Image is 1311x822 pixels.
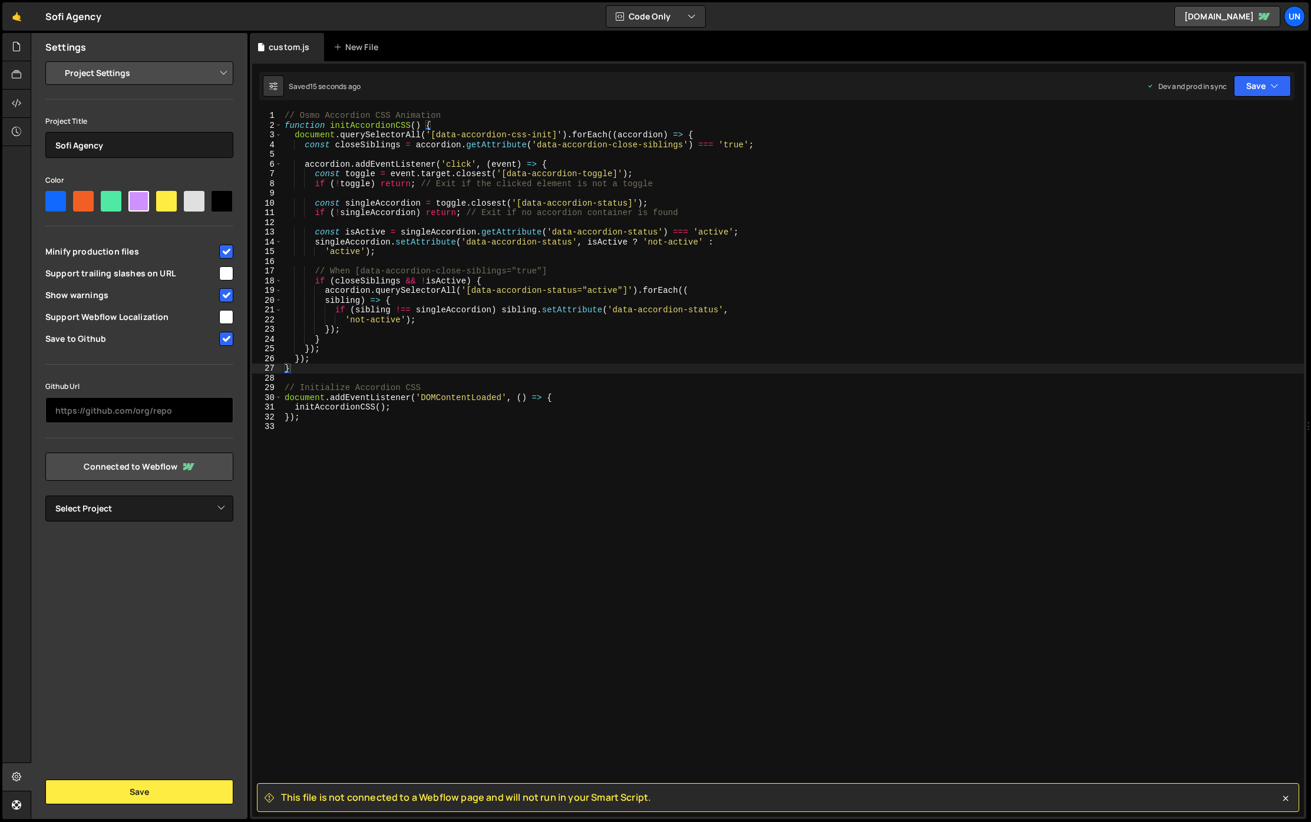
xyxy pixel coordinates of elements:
[252,111,282,121] div: 1
[252,305,282,315] div: 21
[252,257,282,267] div: 16
[333,41,383,53] div: New File
[2,2,31,31] a: 🤙
[1147,81,1227,91] div: Dev and prod in sync
[252,364,282,374] div: 27
[45,41,86,54] h2: Settings
[252,412,282,422] div: 32
[45,780,233,804] button: Save
[269,41,309,53] div: custom.js
[252,374,282,384] div: 28
[252,199,282,209] div: 10
[45,397,233,423] input: https://github.com/org/repo
[252,208,282,218] div: 11
[310,81,361,91] div: 15 seconds ago
[252,402,282,412] div: 31
[1174,6,1280,27] a: [DOMAIN_NAME]
[252,227,282,237] div: 13
[252,422,282,432] div: 33
[45,268,217,279] span: Support trailing slashes on URL
[252,189,282,199] div: 9
[45,9,101,24] div: Sofi Agency
[252,266,282,276] div: 17
[252,393,282,403] div: 30
[252,383,282,393] div: 29
[252,218,282,228] div: 12
[252,150,282,160] div: 5
[252,237,282,247] div: 14
[45,381,80,392] label: Github Url
[45,115,87,127] label: Project Title
[252,325,282,335] div: 23
[252,296,282,306] div: 20
[45,132,233,158] input: Project name
[281,791,651,804] span: This file is not connected to a Webflow page and will not run in your Smart Script.
[252,121,282,131] div: 2
[45,246,217,258] span: Minify production files
[252,140,282,150] div: 4
[45,289,217,301] span: Show warnings
[252,315,282,325] div: 22
[45,311,217,323] span: Support Webflow Localization
[252,247,282,257] div: 15
[1234,75,1291,97] button: Save
[45,333,217,345] span: Save to Github
[252,160,282,170] div: 6
[252,179,282,189] div: 8
[252,335,282,345] div: 24
[252,354,282,364] div: 26
[252,130,282,140] div: 3
[252,276,282,286] div: 18
[252,344,282,354] div: 25
[45,174,64,186] label: Color
[252,286,282,296] div: 19
[252,169,282,179] div: 7
[606,6,705,27] button: Code Only
[289,81,361,91] div: Saved
[1284,6,1305,27] a: Un
[45,453,233,481] a: Connected to Webflow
